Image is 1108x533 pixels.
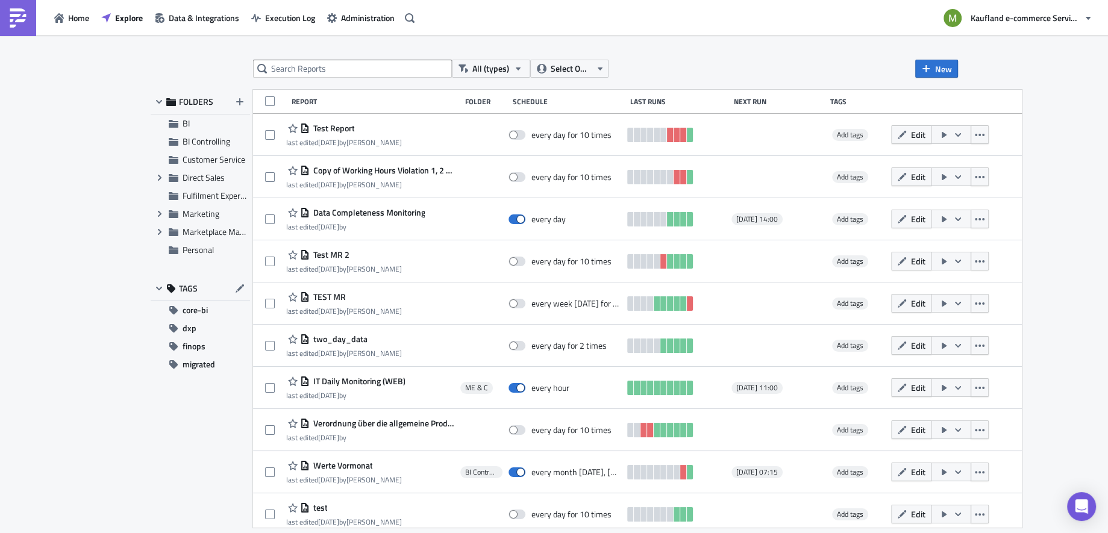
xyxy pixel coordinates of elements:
span: Copy of Working Hours Violation 1, 2 & 3 - Final [310,165,454,176]
span: Data Completeness Monitoring [310,207,425,218]
span: Execution Log [265,11,315,24]
span: Edit [911,508,925,520]
span: TEST MR [310,291,345,302]
time: 2025-09-05T09:14:49Z [318,221,339,232]
div: every hour [531,382,569,393]
span: Select Owner [551,62,591,75]
span: Add tags [832,508,868,520]
span: New [935,63,952,75]
time: 2025-08-29T13:21:36Z [318,516,339,528]
time: 2025-09-04T17:59:49Z [318,263,339,275]
div: every day for 10 times [531,256,612,267]
button: finops [151,337,250,355]
img: PushMetrics [8,8,28,28]
span: Add tags [837,466,863,478]
span: TAGS [179,283,198,294]
button: Kaufland e-commerce Services GmbH & Co. KG [936,5,1099,31]
span: Data & Integrations [169,11,239,24]
span: Edit [911,170,925,183]
span: FOLDERS [179,96,213,107]
span: Add tags [837,213,863,225]
span: IT Daily Monitoring (WEB) [310,376,405,387]
span: Add tags [837,255,863,267]
div: every day for 10 times [531,425,612,435]
button: Explore [95,8,149,27]
time: 2025-09-05T13:11:24Z [318,305,339,317]
time: 2025-09-02T13:40:07Z [318,474,339,485]
span: Add tags [832,424,868,436]
span: Edit [911,213,925,225]
span: [DATE] 11:00 [736,383,778,393]
span: Edit [911,128,925,141]
button: Home [48,8,95,27]
button: Edit [891,378,931,397]
div: Next Run [734,97,824,106]
span: ME & C [465,383,488,393]
span: Marketplace Management [183,225,277,238]
span: Add tags [837,298,863,309]
span: Edit [911,381,925,394]
div: every day for 2 times [531,340,607,351]
span: BI Controlling [465,467,498,477]
span: Edit [911,339,925,352]
time: 2025-09-05T13:01:43Z [318,137,339,148]
time: 2025-09-04T13:24:57Z [318,432,339,443]
span: [DATE] 14:00 [736,214,778,224]
button: Edit [891,252,931,270]
span: Test MR 2 [310,249,349,260]
input: Search Reports [253,60,452,78]
span: Edit [911,466,925,478]
span: Edit [911,423,925,436]
span: Add tags [837,171,863,182]
div: last edited by [PERSON_NAME] [286,138,401,147]
span: Kaufland e-commerce Services GmbH & Co. KG [971,11,1079,24]
a: Administration [321,8,401,27]
span: Add tags [832,298,868,310]
button: Execution Log [245,8,321,27]
div: every day for 10 times [531,509,612,520]
div: last edited by [286,222,425,231]
span: [DATE] 07:15 [736,467,778,477]
span: migrated [183,355,215,373]
time: 2025-09-05T12:41:14Z [318,179,339,190]
span: dxp [183,319,196,337]
div: Report [292,97,459,106]
span: Add tags [832,466,868,478]
button: Edit [891,210,931,228]
span: Add tags [837,382,863,393]
div: Folder [465,97,507,106]
span: Explore [115,11,143,24]
div: last edited by [286,433,454,442]
button: All (types) [452,60,530,78]
span: Direct Sales [183,171,225,184]
span: Add tags [837,129,863,140]
span: Marketing [183,207,219,220]
div: last edited by [PERSON_NAME] [286,475,401,484]
span: Administration [341,11,395,24]
button: Edit [891,125,931,144]
span: Verordnung über die allgemeine Produktsicherheit (GPSR) [310,418,454,429]
span: Add tags [832,340,868,352]
span: Home [68,11,89,24]
span: Add tags [837,424,863,435]
button: Select Owner [530,60,609,78]
time: 2025-09-03T14:21:52Z [318,390,339,401]
button: Edit [891,294,931,313]
div: last edited by [286,391,405,400]
span: two_day_data [310,334,367,344]
div: last edited by [PERSON_NAME] [286,517,401,526]
div: last edited by [PERSON_NAME] [286,264,401,273]
span: Customer Service [183,153,245,166]
span: Add tags [837,508,863,520]
img: Avatar [942,8,963,28]
span: Werte Vormonat [310,460,372,471]
div: every week on Wednesday for 1 time [531,298,621,309]
div: Open Intercom Messenger [1067,492,1096,521]
div: every month on Monday, Tuesday, Wednesday, Thursday, Friday, Saturday, Sunday [531,467,621,478]
span: Add tags [837,340,863,351]
span: Add tags [832,255,868,267]
button: Data & Integrations [149,8,245,27]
